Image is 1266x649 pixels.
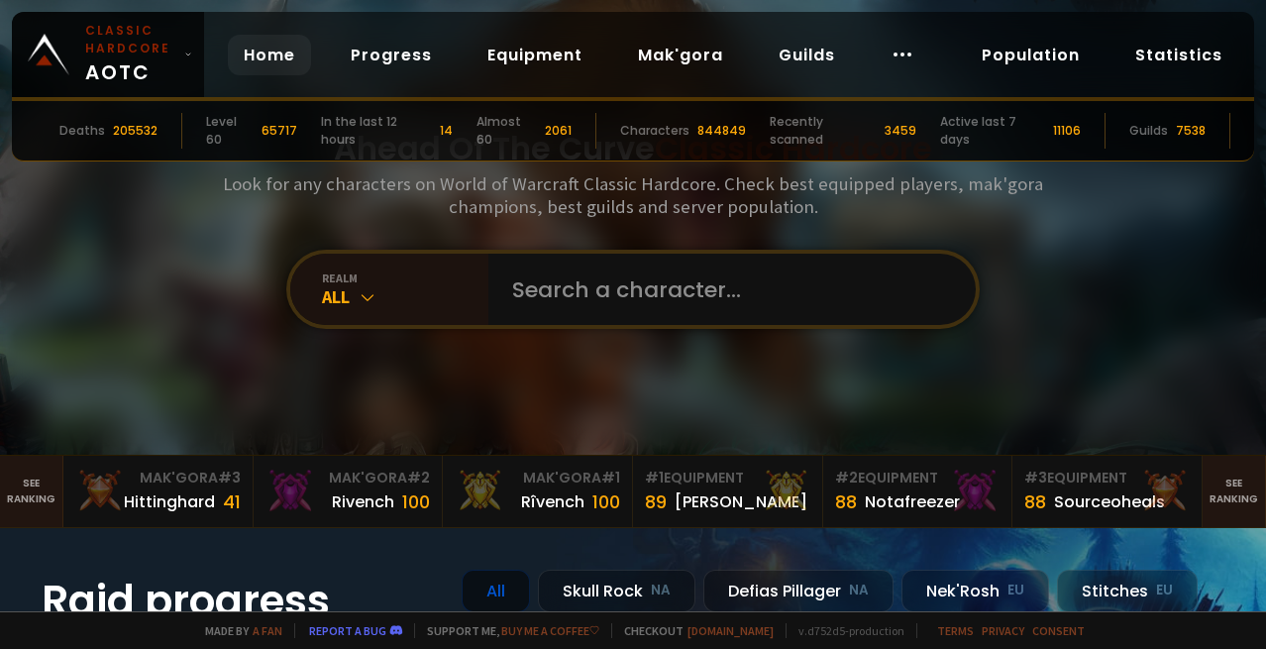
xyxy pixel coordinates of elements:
[1156,581,1173,600] small: EU
[476,113,538,149] div: Almost 60
[321,113,432,149] div: In the last 12 hours
[265,468,431,488] div: Mak'Gora
[937,623,974,638] a: Terms
[1012,456,1203,527] a: #3Equipment88Sourceoheals
[253,623,282,638] a: a fan
[1054,489,1165,514] div: Sourceoheals
[1129,122,1168,140] div: Guilds
[545,122,572,140] div: 2061
[85,22,176,57] small: Classic Hardcore
[42,570,438,632] h1: Raid progress
[651,581,671,600] small: NA
[835,488,857,515] div: 88
[215,172,1051,218] h3: Look for any characters on World of Warcraft Classic Hardcore. Check best equipped players, mak'g...
[414,623,599,638] span: Support me,
[687,623,774,638] a: [DOMAIN_NAME]
[1119,35,1238,75] a: Statistics
[402,488,430,515] div: 100
[786,623,904,638] span: v. d752d5 - production
[645,468,664,487] span: # 1
[1203,456,1266,527] a: Seeranking
[675,489,807,514] div: [PERSON_NAME]
[703,570,894,612] div: Defias Pillager
[254,456,444,527] a: Mak'Gora#2Rivench100
[835,468,858,487] span: # 2
[462,570,530,612] div: All
[332,489,394,514] div: Rivench
[1024,468,1047,487] span: # 3
[309,623,386,638] a: Report a bug
[500,254,952,325] input: Search a character...
[901,570,1049,612] div: Nek'Rosh
[75,468,241,488] div: Mak'Gora
[1007,581,1024,600] small: EU
[63,456,254,527] a: Mak'Gora#3Hittinghard41
[407,468,430,487] span: # 2
[1057,570,1198,612] div: Stitches
[12,12,204,97] a: Classic HardcoreAOTC
[521,489,584,514] div: Rîvench
[124,489,215,514] div: Hittinghard
[763,35,851,75] a: Guilds
[601,468,620,487] span: # 1
[1032,623,1085,638] a: Consent
[982,623,1024,638] a: Privacy
[697,122,746,140] div: 844849
[645,488,667,515] div: 89
[823,456,1013,527] a: #2Equipment88Notafreezer
[455,468,620,488] div: Mak'Gora
[611,623,774,638] span: Checkout
[770,113,876,149] div: Recently scanned
[85,22,176,87] span: AOTC
[223,488,241,515] div: 41
[440,122,453,140] div: 14
[835,468,1001,488] div: Equipment
[592,488,620,515] div: 100
[633,456,823,527] a: #1Equipment89[PERSON_NAME]
[966,35,1096,75] a: Population
[940,113,1046,149] div: Active last 7 days
[113,122,158,140] div: 205532
[501,623,599,638] a: Buy me a coffee
[443,456,633,527] a: Mak'Gora#1Rîvench100
[322,285,488,308] div: All
[1176,122,1206,140] div: 7538
[59,122,105,140] div: Deaths
[1024,488,1046,515] div: 88
[193,623,282,638] span: Made by
[849,581,869,600] small: NA
[228,35,311,75] a: Home
[472,35,598,75] a: Equipment
[262,122,297,140] div: 65717
[1053,122,1081,140] div: 11106
[322,270,488,285] div: realm
[206,113,254,149] div: Level 60
[622,35,739,75] a: Mak'gora
[538,570,695,612] div: Skull Rock
[885,122,916,140] div: 3459
[1024,468,1190,488] div: Equipment
[335,35,448,75] a: Progress
[645,468,810,488] div: Equipment
[865,489,960,514] div: Notafreezer
[620,122,689,140] div: Characters
[218,468,241,487] span: # 3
